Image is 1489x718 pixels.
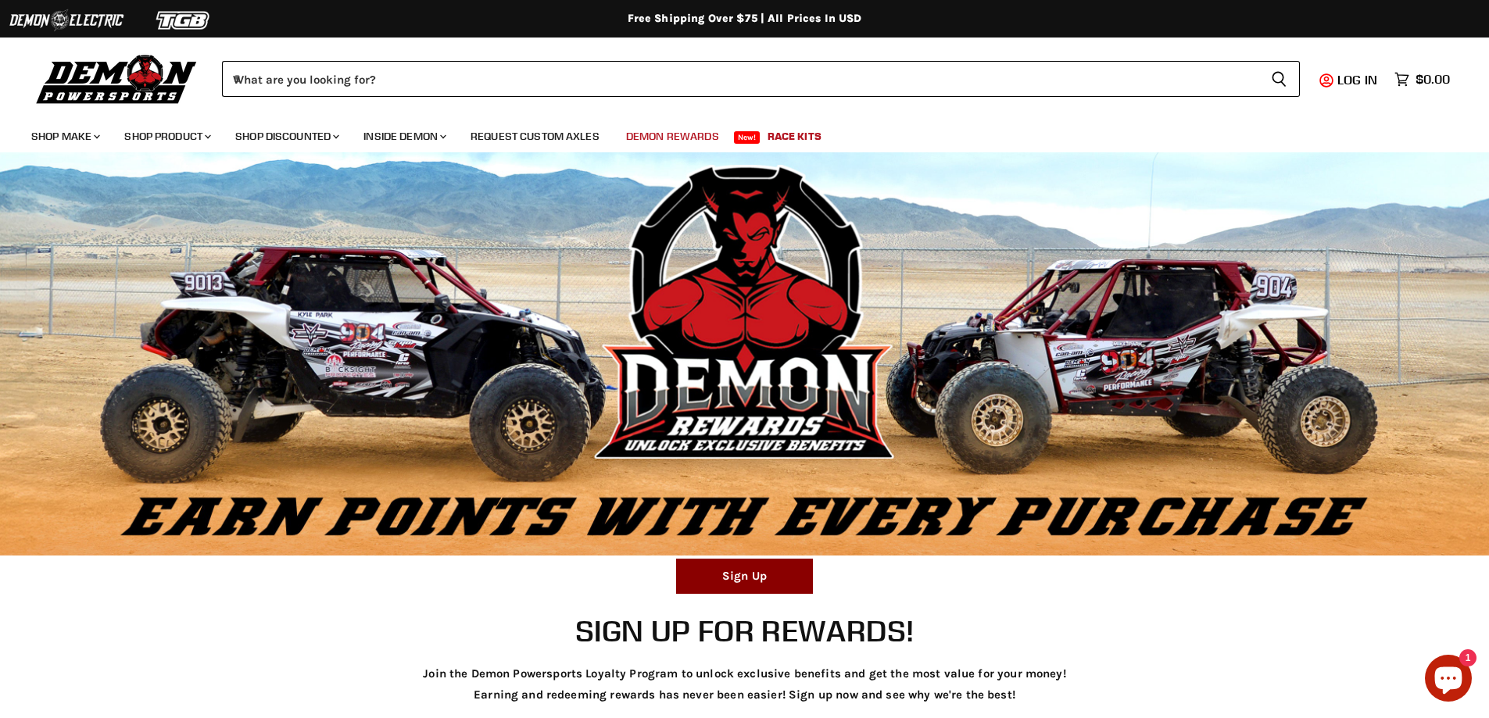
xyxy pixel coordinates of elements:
div: Free Shipping Over $75 | All Prices In USD [120,12,1370,26]
span: Log in [1337,72,1377,88]
input: When autocomplete results are available use up and down arrows to review and enter to select [222,61,1258,97]
inbox-online-store-chat: Shopify online store chat [1420,655,1476,705]
img: Demon Powersports [31,51,202,106]
a: Shop Product [113,120,220,152]
button: Search [1258,61,1300,97]
a: Race Kits [756,120,833,152]
a: Log in [1330,73,1387,87]
form: Product [222,61,1300,97]
a: $0.00 [1387,68,1458,91]
ul: Main menu [20,114,1446,152]
a: Shop Discounted [224,120,349,152]
a: Sign Up [676,559,813,594]
a: Shop Make [20,120,109,152]
img: TGB Logo 2 [125,5,242,35]
span: $0.00 [1416,72,1450,87]
h1: Sign up for rewards! [153,614,1337,648]
a: Demon Rewards [614,120,731,152]
a: Inside Demon [352,120,456,152]
a: Request Custom Axles [459,120,611,152]
span: New! [734,131,761,144]
p: Earning and redeeming rewards has never been easier! Sign up now and see why we're the best! [157,688,1333,702]
img: Demon Electric Logo 2 [8,5,125,35]
p: Join the Demon Powersports Loyalty Program to unlock exclusive benefits and get the most value fo... [157,667,1333,680]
